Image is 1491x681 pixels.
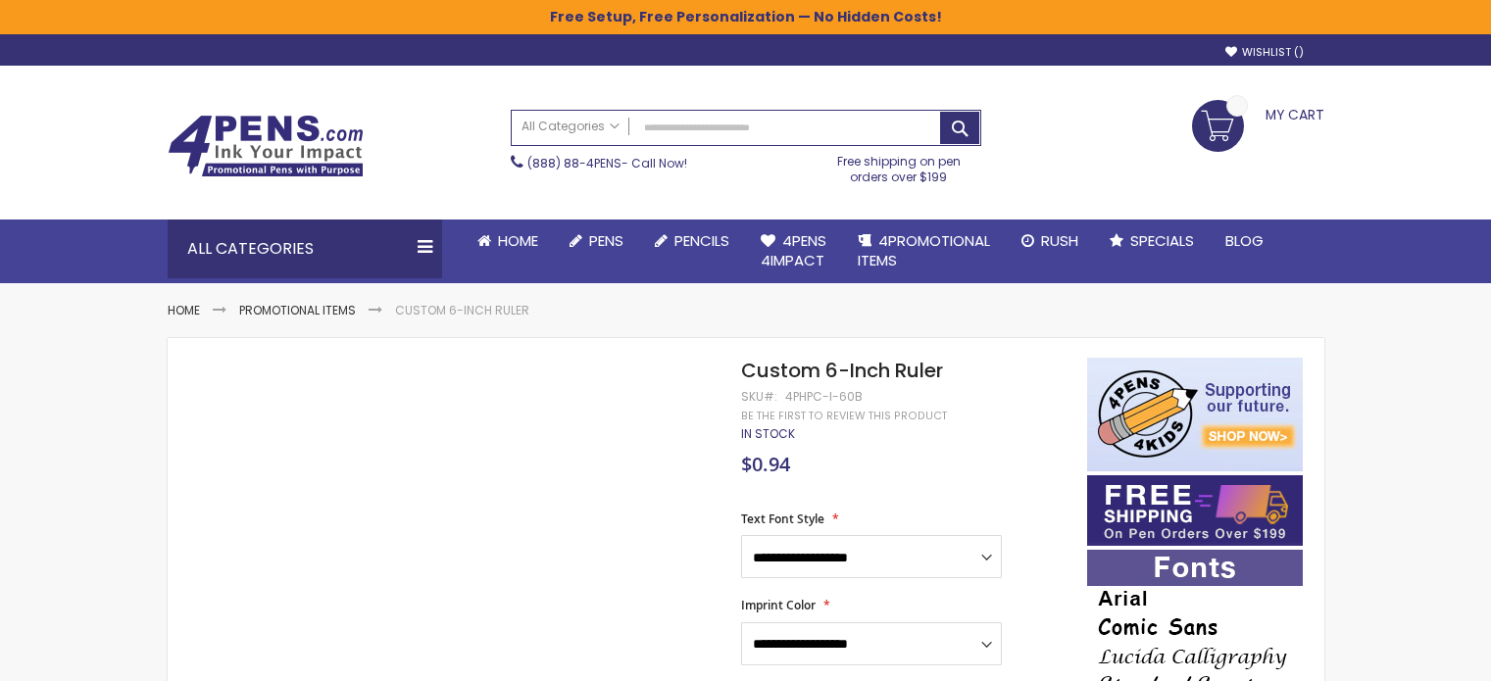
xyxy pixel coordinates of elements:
div: Availability [741,426,795,442]
a: 4Pens4impact [745,219,842,283]
a: (888) 88-4PENS [527,155,621,171]
span: In stock [741,425,795,442]
span: 4PROMOTIONAL ITEMS [858,230,990,270]
span: Blog [1225,230,1264,251]
img: 4Pens Custom Pens and Promotional Products [168,115,364,177]
li: Custom 6-Inch Ruler [395,303,529,318]
div: All Categories [168,219,442,278]
a: Wishlist [1225,45,1304,60]
span: Text Font Style [741,511,824,527]
span: All Categories [522,119,620,134]
span: Custom 6-Inch Ruler [741,357,943,384]
a: 4PROMOTIONALITEMS [842,219,1006,283]
div: 4PHPC-I-60b [785,389,863,405]
span: Home [498,230,538,251]
span: $0.94 [741,451,790,477]
a: Be the first to review this product [741,409,947,423]
span: Imprint Color [741,597,816,613]
div: Free shipping on pen orders over $199 [817,146,981,185]
span: 4Pens 4impact [761,230,826,270]
a: Blog [1210,219,1279,263]
span: Pencils [674,230,729,251]
a: Specials [1094,219,1210,263]
a: Rush [1006,219,1094,263]
strong: SKU [741,388,777,405]
img: 4pens 4 kids [1087,358,1303,471]
span: - Call Now! [527,155,687,171]
span: Pens [589,230,623,251]
span: Specials [1130,230,1194,251]
a: Pencils [639,219,745,263]
a: All Categories [512,111,629,143]
a: Home [168,302,200,318]
span: Rush [1041,230,1078,251]
a: Pens [554,219,639,263]
a: Home [462,219,554,263]
img: Free shipping on orders over $199 [1087,475,1303,546]
a: Promotional Items [239,302,356,318]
